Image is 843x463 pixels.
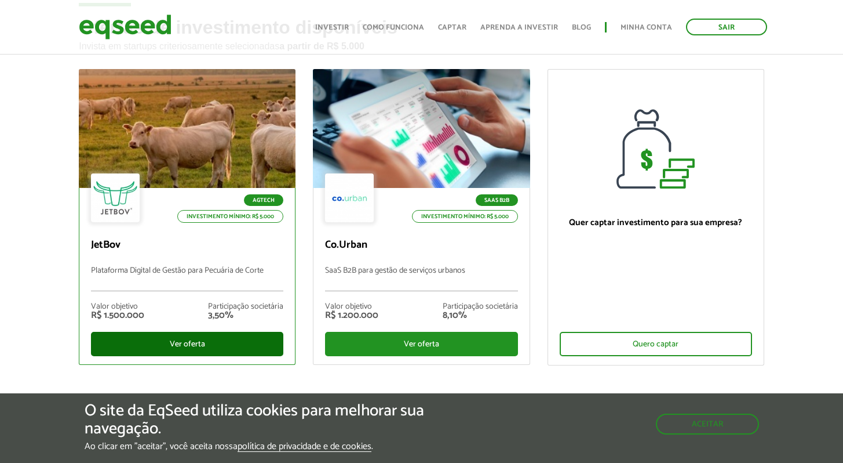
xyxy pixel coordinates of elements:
a: Aprenda a investir [480,24,558,31]
a: Como funciona [363,24,424,31]
a: Quer captar investimento para sua empresa? Quero captar [548,69,764,366]
a: Captar [438,24,466,31]
a: Minha conta [621,24,672,31]
img: EqSeed [79,12,171,42]
p: Ao clicar em "aceitar", você aceita nossa . [85,441,489,452]
div: Quero captar [560,332,752,356]
button: Aceitar [656,414,759,435]
div: R$ 1.200.000 [325,311,378,320]
p: Quer captar investimento para sua empresa? [560,218,752,228]
div: Participação societária [208,303,283,311]
div: Valor objetivo [91,303,144,311]
p: SaaS B2B [476,194,518,206]
div: R$ 1.500.000 [91,311,144,320]
a: Agtech Investimento mínimo: R$ 5.000 JetBov Plataforma Digital de Gestão para Pecuária de Corte V... [79,69,295,365]
h5: O site da EqSeed utiliza cookies para melhorar sua navegação. [85,402,489,438]
a: Investir [315,24,349,31]
p: Agtech [244,194,283,206]
div: Ver oferta [91,332,283,356]
p: Co.Urban [325,239,517,252]
div: 3,50% [208,311,283,320]
p: Investimento mínimo: R$ 5.000 [177,210,283,223]
div: 8,10% [443,311,518,320]
a: Blog [572,24,591,31]
p: Plataforma Digital de Gestão para Pecuária de Corte [91,266,283,291]
p: JetBov [91,239,283,252]
p: SaaS B2B para gestão de serviços urbanos [325,266,517,291]
a: SaaS B2B Investimento mínimo: R$ 5.000 Co.Urban SaaS B2B para gestão de serviços urbanos Valor ob... [313,69,530,365]
div: Ver oferta [325,332,517,356]
div: Participação societária [443,303,518,311]
a: política de privacidade e de cookies [238,442,371,452]
p: Investimento mínimo: R$ 5.000 [412,210,518,223]
a: Sair [686,19,767,35]
div: Valor objetivo [325,303,378,311]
